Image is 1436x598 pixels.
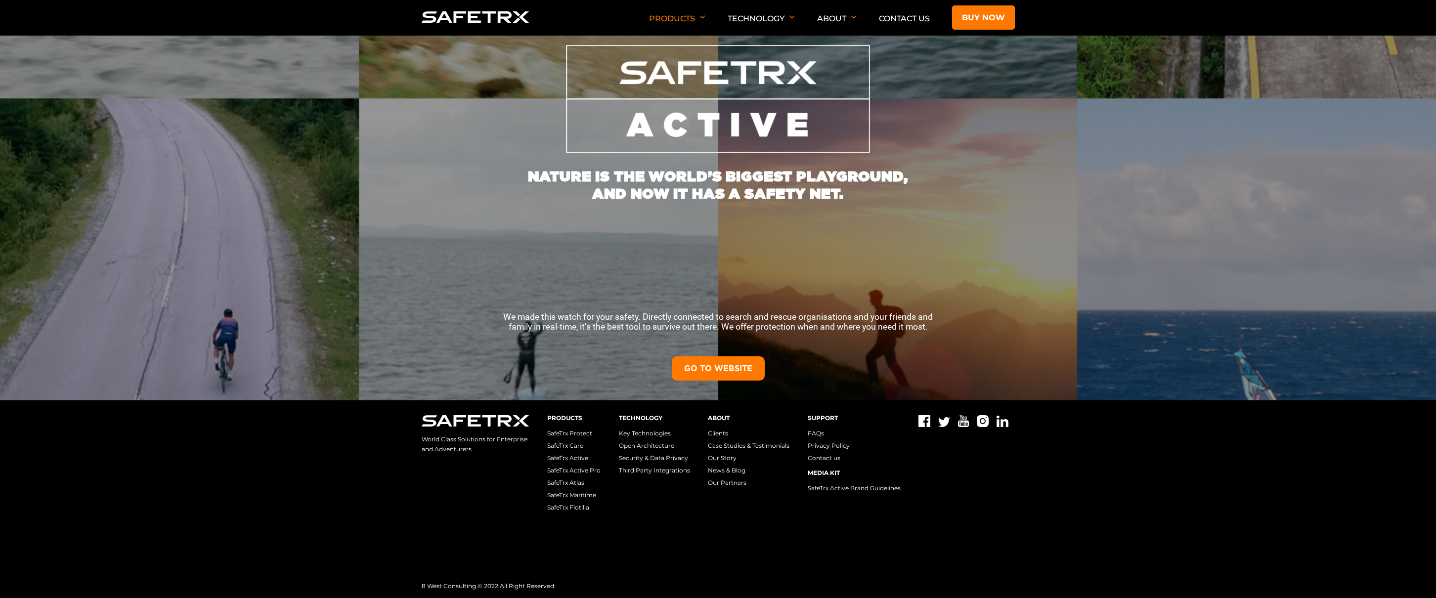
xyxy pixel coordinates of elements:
iframe: Chat Widget [1387,551,1436,598]
a: SafeTrx Active Pro [547,467,601,474]
a: Buy now [952,5,1015,30]
h1: NATURE IS THE WORLD’S BIGGEST PLAYGROUND, AND NOW IT HAS A SAFETY NET. [521,153,916,202]
img: Youtube icon [958,415,969,427]
a: Third Party Integrations [619,467,690,474]
p: Products [649,14,705,36]
a: GO TO WEBSITE [672,356,765,381]
a: SafeTrx Maritime [547,491,596,499]
img: Arrow down icon [789,15,795,19]
img: Safetrx logo [422,415,529,427]
img: SafeTrx Active Logo [566,45,870,153]
p: About [817,14,857,36]
img: Arrow down icon [700,15,705,19]
img: Logo SafeTrx [422,11,529,23]
a: Contact us [808,454,840,462]
a: SafeTrx Atlas [547,479,584,486]
h3: Media Kit [808,470,901,476]
h3: Products [547,415,601,421]
a: SafeTrx Active [547,454,588,462]
a: FAQs [808,429,824,437]
p: 8 West Consulting © 2022 All Right Reserved [422,580,1015,592]
img: Instagram icon [977,415,989,427]
p: We made this watch for your safety. Directly connected to search and rescue organisations and you... [496,312,941,332]
a: SafeTrx Active Brand Guidelines [808,484,901,492]
a: Key Technologies [619,429,671,437]
img: Twitter icon [938,417,950,427]
a: Our Partners [708,479,746,486]
p: World Class Solutions for Enterprise and Adventurers [422,434,529,454]
p: Technology [728,14,795,36]
a: Contact Us [879,14,930,23]
a: SafeTrx Care [547,442,583,449]
img: Arrow down icon [851,15,857,19]
a: SafeTrx Flotilla [547,504,589,511]
h3: Support [808,415,901,421]
h3: Technology [619,415,690,421]
a: Case Studies & Testimonials [708,442,789,449]
a: SafeTrx Protect [547,429,592,437]
a: News & Blog [708,467,745,474]
a: Privacy Policy [808,442,850,449]
a: Open Architecture [619,442,674,449]
a: Security & Data Privacy [619,454,688,462]
img: Linkedin icon [997,416,1008,427]
a: Our Story [708,454,737,462]
h3: About [708,415,789,421]
a: Clients [708,429,728,437]
img: Facebook icon [918,415,930,427]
